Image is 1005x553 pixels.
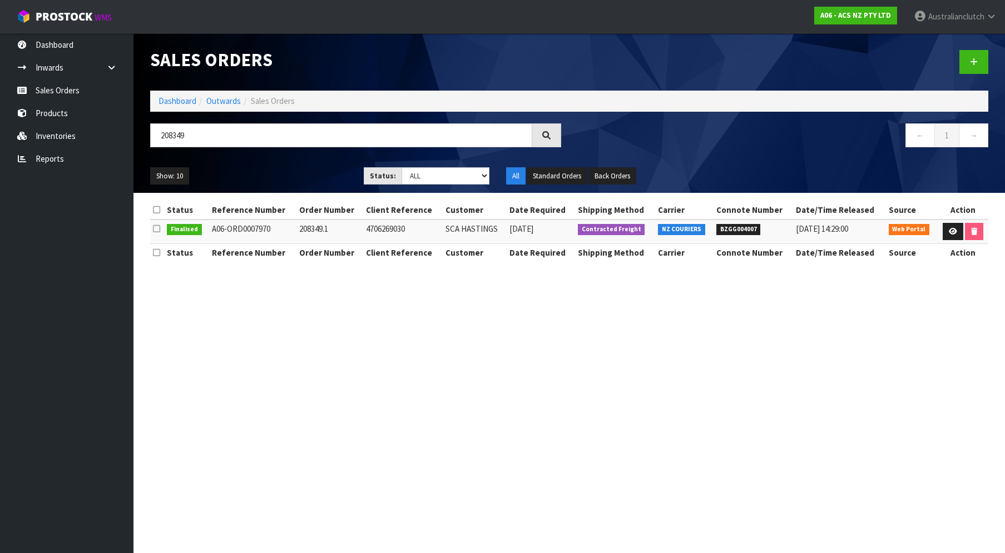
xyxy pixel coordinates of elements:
th: Reference Number [209,243,296,261]
th: Status [164,243,209,261]
th: Status [164,201,209,219]
button: All [506,167,526,185]
th: Client Reference [363,201,443,219]
th: Source [886,243,937,261]
th: Date/Time Released [793,243,886,261]
th: Order Number [296,201,364,219]
th: Client Reference [363,243,443,261]
span: Australianclutch [928,11,984,22]
th: Shipping Method [575,201,655,219]
th: Connote Number [714,201,793,219]
th: Customer [443,201,507,219]
span: BZGG004007 [716,224,761,235]
td: SCA HASTINGS [443,220,507,243]
a: 1 [934,123,959,147]
span: Finalised [167,224,202,235]
strong: Status: [370,171,396,181]
th: Date Required [507,243,575,261]
th: Date/Time Released [793,201,886,219]
small: WMS [95,12,112,23]
td: 208349.1 [296,220,364,243]
a: Outwards [206,96,241,106]
span: Sales Orders [251,96,295,106]
th: Shipping Method [575,243,655,261]
button: Standard Orders [527,167,587,185]
td: A06-ORD0007970 [209,220,296,243]
th: Carrier [655,201,714,219]
th: Reference Number [209,201,296,219]
img: cube-alt.png [17,9,31,23]
span: Contracted Freight [578,224,645,235]
span: Web Portal [889,224,930,235]
span: [DATE] 14:29:00 [796,223,848,234]
th: Customer [443,243,507,261]
input: Search sales orders [150,123,532,147]
a: → [959,123,988,147]
span: ProStock [36,9,92,24]
nav: Page navigation [578,123,989,151]
span: NZ COURIERS [658,224,705,235]
td: 4706269030 [363,220,443,243]
button: Show: 10 [150,167,189,185]
th: Date Required [507,201,575,219]
span: [DATE] [509,223,533,234]
strong: A06 - ACS NZ PTY LTD [820,11,891,20]
th: Connote Number [714,243,793,261]
a: ← [905,123,935,147]
button: Back Orders [588,167,636,185]
th: Action [937,243,988,261]
th: Carrier [655,243,714,261]
th: Order Number [296,243,364,261]
th: Source [886,201,937,219]
h1: Sales Orders [150,50,561,70]
th: Action [937,201,988,219]
a: Dashboard [159,96,196,106]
